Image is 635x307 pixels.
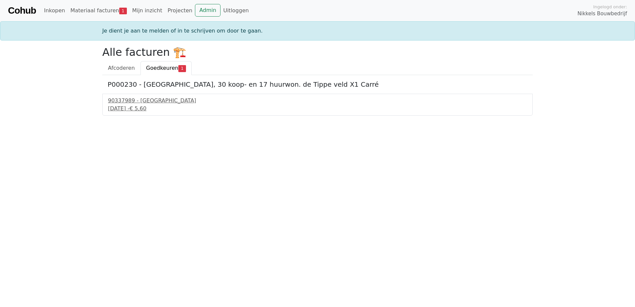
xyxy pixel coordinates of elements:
[146,65,178,71] span: Goedkeuren
[8,3,36,19] a: Cohub
[178,65,186,72] span: 1
[578,10,627,18] span: Nikkels Bouwbedrijf
[108,97,527,105] div: 90337989 - [GEOGRAPHIC_DATA]
[221,4,251,17] a: Uitloggen
[140,61,192,75] a: Goedkeuren1
[102,61,140,75] a: Afcoderen
[130,105,146,112] span: € 5,60
[98,27,537,35] div: Je dient je aan te melden of in te schrijven om door te gaan.
[108,105,527,113] div: [DATE] -
[165,4,195,17] a: Projecten
[593,4,627,10] span: Ingelogd onder:
[108,80,527,88] h5: P000230 - [GEOGRAPHIC_DATA], 30 koop- en 17 huurwon. de Tippe veld X1 Carré
[108,65,135,71] span: Afcoderen
[68,4,130,17] a: Materiaal facturen1
[119,8,127,14] span: 1
[130,4,165,17] a: Mijn inzicht
[102,46,533,58] h2: Alle facturen 🏗️
[195,4,221,17] a: Admin
[108,97,527,113] a: 90337989 - [GEOGRAPHIC_DATA][DATE] -€ 5,60
[41,4,67,17] a: Inkopen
